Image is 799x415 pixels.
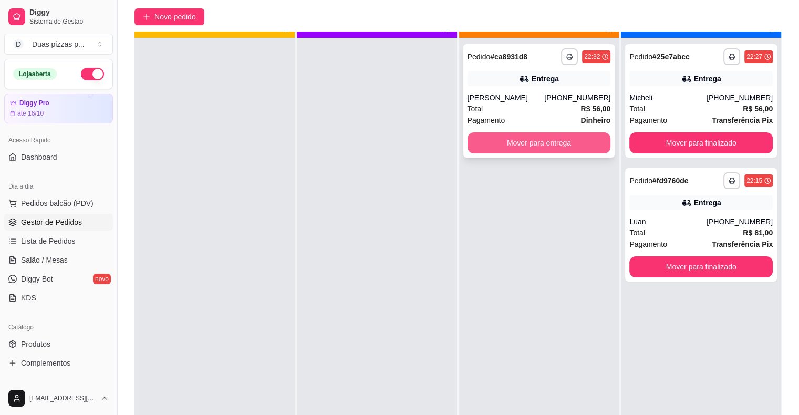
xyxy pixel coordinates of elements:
[4,271,113,287] a: Diggy Botnovo
[532,74,559,84] div: Entrega
[81,68,104,80] button: Alterar Status
[584,53,600,61] div: 22:32
[21,236,76,246] span: Lista de Pedidos
[4,4,113,29] a: DiggySistema de Gestão
[490,53,527,61] strong: # ca8931d8
[712,116,773,124] strong: Transferência Pix
[468,132,611,153] button: Mover para entrega
[134,8,204,25] button: Novo pedido
[17,109,44,118] article: até 16/10
[21,152,57,162] span: Dashboard
[743,105,773,113] strong: R$ 56,00
[652,53,690,61] strong: # 25e7abcc
[580,116,610,124] strong: Dinheiro
[629,177,652,185] span: Pedido
[629,53,652,61] span: Pedido
[629,115,667,126] span: Pagamento
[29,8,109,17] span: Diggy
[629,103,645,115] span: Total
[4,34,113,55] button: Select a team
[712,240,773,248] strong: Transferência Pix
[4,178,113,195] div: Dia a dia
[4,386,113,411] button: [EMAIL_ADDRESS][DOMAIN_NAME]
[29,394,96,402] span: [EMAIL_ADDRESS][DOMAIN_NAME]
[19,99,49,107] article: Diggy Pro
[743,229,773,237] strong: R$ 81,00
[4,132,113,149] div: Acesso Rápido
[13,39,24,49] span: D
[468,103,483,115] span: Total
[4,252,113,268] a: Salão / Mesas
[21,293,36,303] span: KDS
[21,255,68,265] span: Salão / Mesas
[629,238,667,250] span: Pagamento
[694,198,721,208] div: Entrega
[4,149,113,165] a: Dashboard
[746,177,762,185] div: 22:15
[580,105,610,113] strong: R$ 56,00
[746,53,762,61] div: 22:27
[468,92,545,103] div: [PERSON_NAME]
[4,289,113,306] a: KDS
[629,132,773,153] button: Mover para finalizado
[468,53,491,61] span: Pedido
[4,336,113,352] a: Produtos
[4,94,113,123] a: Diggy Proaté 16/10
[707,92,773,103] div: [PHONE_NUMBER]
[21,217,82,227] span: Gestor de Pedidos
[154,11,196,23] span: Novo pedido
[32,39,85,49] div: Duas pizzas p ...
[4,214,113,231] a: Gestor de Pedidos
[629,256,773,277] button: Mover para finalizado
[652,177,689,185] strong: # fd9760de
[13,68,57,80] div: Loja aberta
[143,13,150,20] span: plus
[21,198,94,209] span: Pedidos balcão (PDV)
[21,339,50,349] span: Produtos
[629,216,707,227] div: Luan
[4,195,113,212] button: Pedidos balcão (PDV)
[4,355,113,371] a: Complementos
[629,92,707,103] div: Micheli
[4,233,113,250] a: Lista de Pedidos
[629,227,645,238] span: Total
[29,17,109,26] span: Sistema de Gestão
[21,358,70,368] span: Complementos
[468,115,505,126] span: Pagamento
[544,92,610,103] div: [PHONE_NUMBER]
[694,74,721,84] div: Entrega
[707,216,773,227] div: [PHONE_NUMBER]
[4,319,113,336] div: Catálogo
[21,274,53,284] span: Diggy Bot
